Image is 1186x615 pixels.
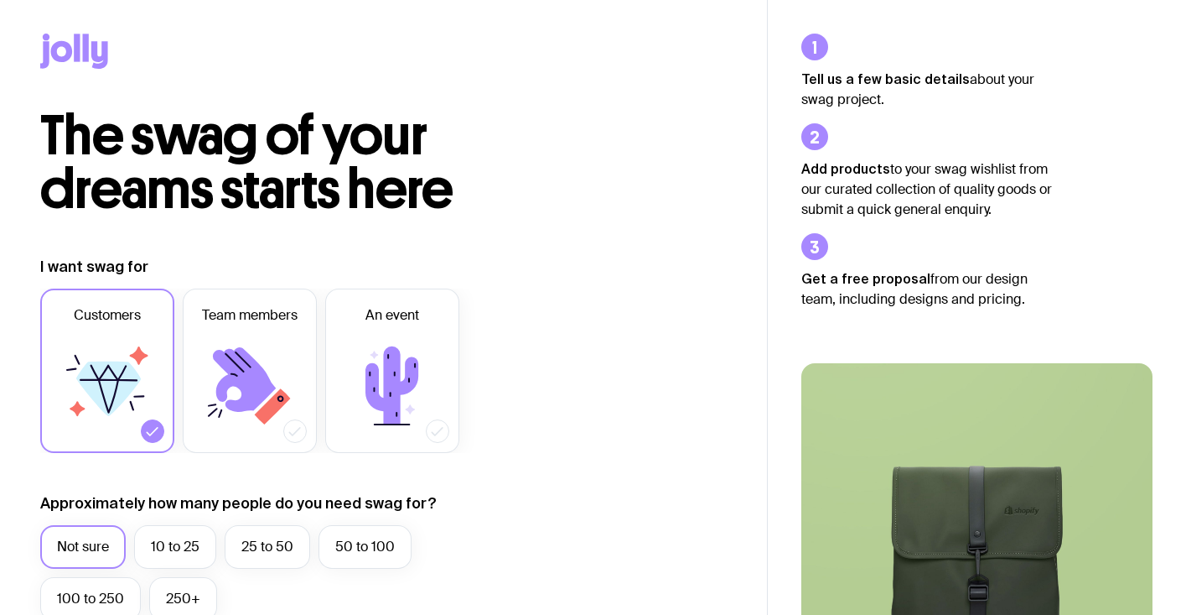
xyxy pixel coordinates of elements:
p: to your swag wishlist from our curated collection of quality goods or submit a quick general enqu... [801,159,1053,220]
span: The swag of your dreams starts here [40,102,453,222]
label: 10 to 25 [134,525,216,569]
label: Approximately how many people do you need swag for? [40,493,437,513]
strong: Add products [801,161,890,176]
label: 50 to 100 [319,525,412,569]
label: Not sure [40,525,126,569]
p: from our design team, including designs and pricing. [801,268,1053,310]
span: Team members [202,305,298,326]
label: 25 to 50 [225,525,310,569]
strong: Get a free proposal [801,271,930,286]
p: about your swag project. [801,69,1053,110]
span: Customers [74,305,141,326]
span: An event [365,305,419,326]
strong: Tell us a few basic details [801,71,970,86]
label: I want swag for [40,257,148,277]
